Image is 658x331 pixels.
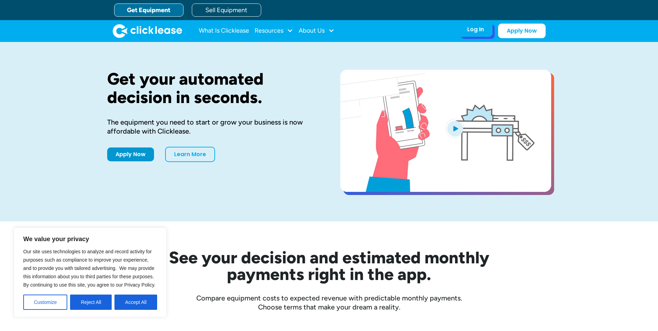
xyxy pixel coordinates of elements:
[446,119,464,138] img: Blue play button logo on a light blue circular background
[23,295,67,310] button: Customize
[107,70,318,107] h1: Get your automated decision in seconds.
[113,24,182,38] img: Clicklease logo
[23,235,157,243] p: We value your privacy
[114,3,183,17] a: Get Equipment
[467,26,484,33] div: Log In
[23,249,155,288] span: Our site uses technologies to analyze and record activity for purposes such as compliance to impr...
[107,118,318,136] div: The equipment you need to start or grow your business is now affordable with Clicklease.
[192,3,261,17] a: Sell Equipment
[113,24,182,38] a: home
[114,295,157,310] button: Accept All
[255,24,293,38] div: Resources
[498,24,546,38] a: Apply Now
[199,24,249,38] a: What Is Clicklease
[299,24,334,38] div: About Us
[165,147,215,162] a: Learn More
[135,249,523,282] h2: See your decision and estimated monthly payments right in the app.
[107,294,551,312] div: Compare equipment costs to expected revenue with predictable monthly payments. Choose terms that ...
[107,147,154,161] a: Apply Now
[14,228,166,317] div: We value your privacy
[340,70,551,192] a: open lightbox
[70,295,112,310] button: Reject All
